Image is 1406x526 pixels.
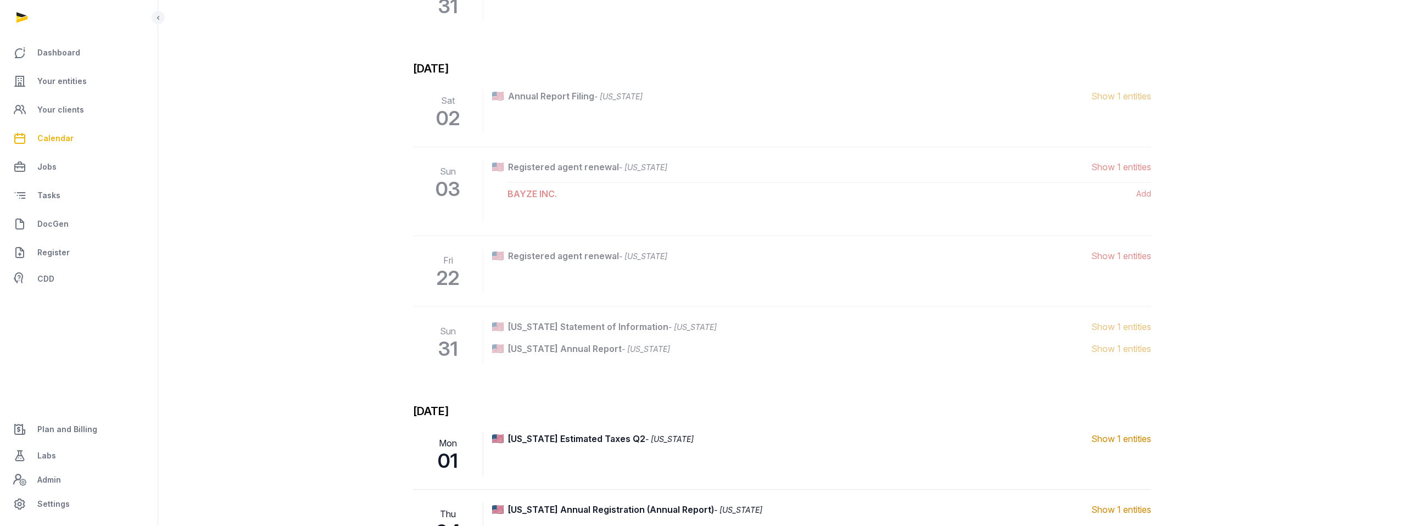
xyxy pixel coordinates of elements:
[37,497,70,511] span: Settings
[9,268,149,290] a: CDD
[9,443,149,469] a: Labs
[37,423,97,436] span: Plan and Billing
[1091,160,1151,174] span: Show 1 entities
[508,320,1091,333] span: [US_STATE] Statement of Information
[37,217,69,231] span: DocGen
[507,188,557,199] a: BAYZE INC.
[417,254,478,267] span: Fri
[1091,342,1151,355] span: Show 1 entities
[9,211,149,237] a: DocGen
[9,68,149,94] a: Your entities
[37,132,74,145] span: Calendar
[508,160,1091,174] span: Registered agent renewal
[645,434,694,444] span: - [US_STATE]
[622,344,670,354] span: - [US_STATE]
[37,272,54,286] span: CDD
[9,491,149,517] a: Settings
[9,97,149,123] a: Your clients
[417,107,478,129] span: 02
[508,89,1091,103] span: Annual Report Filing
[417,437,478,450] span: Mon
[413,404,1151,419] p: [DATE]
[508,432,1091,445] span: [US_STATE] Estimated Taxes Q2
[37,75,87,88] span: Your entities
[37,449,56,462] span: Labs
[37,473,61,486] span: Admin
[508,503,1091,516] span: [US_STATE] Annual Registration (Annual Report)
[714,505,762,514] span: - [US_STATE]
[619,251,667,261] span: - [US_STATE]
[619,163,667,172] span: - [US_STATE]
[37,160,57,174] span: Jobs
[1091,89,1151,103] span: Show 1 entities
[9,125,149,152] a: Calendar
[508,249,1091,262] span: Registered agent renewal
[417,450,478,472] span: 01
[417,165,478,178] span: Sun
[1091,249,1151,262] span: Show 1 entities
[37,46,80,59] span: Dashboard
[417,178,478,200] span: 03
[508,342,1091,355] span: [US_STATE] Annual Report
[417,94,478,107] span: Sat
[9,182,149,209] a: Tasks
[9,40,149,66] a: Dashboard
[9,154,149,180] a: Jobs
[594,92,643,101] span: - [US_STATE]
[413,61,1151,76] p: [DATE]
[417,267,478,289] span: 22
[9,416,149,443] a: Plan and Billing
[1091,320,1151,333] span: Show 1 entities
[417,338,478,360] span: 31
[668,322,717,332] span: - [US_STATE]
[417,507,478,521] span: Thu
[37,246,70,259] span: Register
[1136,187,1151,200] p: Add
[417,324,478,338] span: Sun
[9,469,149,491] a: Admin
[9,239,149,266] a: Register
[37,189,60,202] span: Tasks
[1091,432,1151,445] span: Show 1 entities
[1091,503,1151,516] span: Show 1 entities
[37,103,84,116] span: Your clients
